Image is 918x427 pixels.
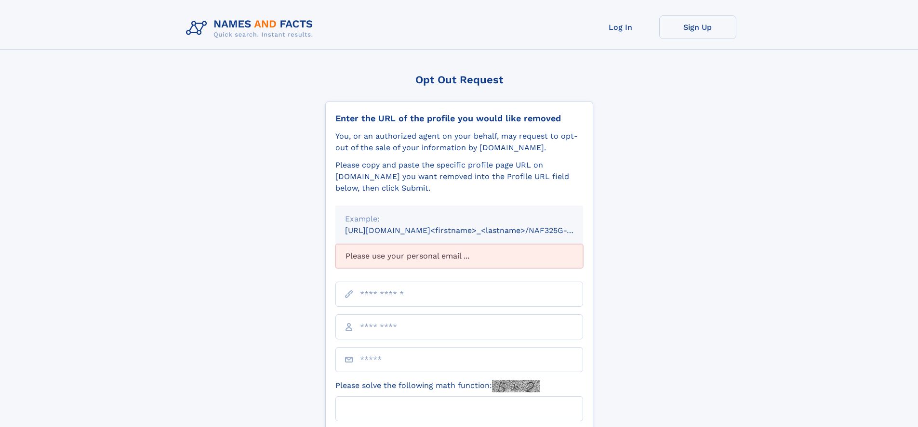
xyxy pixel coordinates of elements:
div: Opt Out Request [325,74,593,86]
div: Enter the URL of the profile you would like removed [335,113,583,124]
label: Please solve the following math function: [335,380,540,392]
a: Sign Up [659,15,736,39]
div: Please use your personal email ... [335,244,583,268]
div: Please copy and paste the specific profile page URL on [DOMAIN_NAME] you want removed into the Pr... [335,159,583,194]
div: You, or an authorized agent on your behalf, may request to opt-out of the sale of your informatio... [335,130,583,154]
div: Example: [345,213,573,225]
small: [URL][DOMAIN_NAME]<firstname>_<lastname>/NAF325G-xxxxxxxx [345,226,601,235]
a: Log In [582,15,659,39]
img: Logo Names and Facts [182,15,321,41]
